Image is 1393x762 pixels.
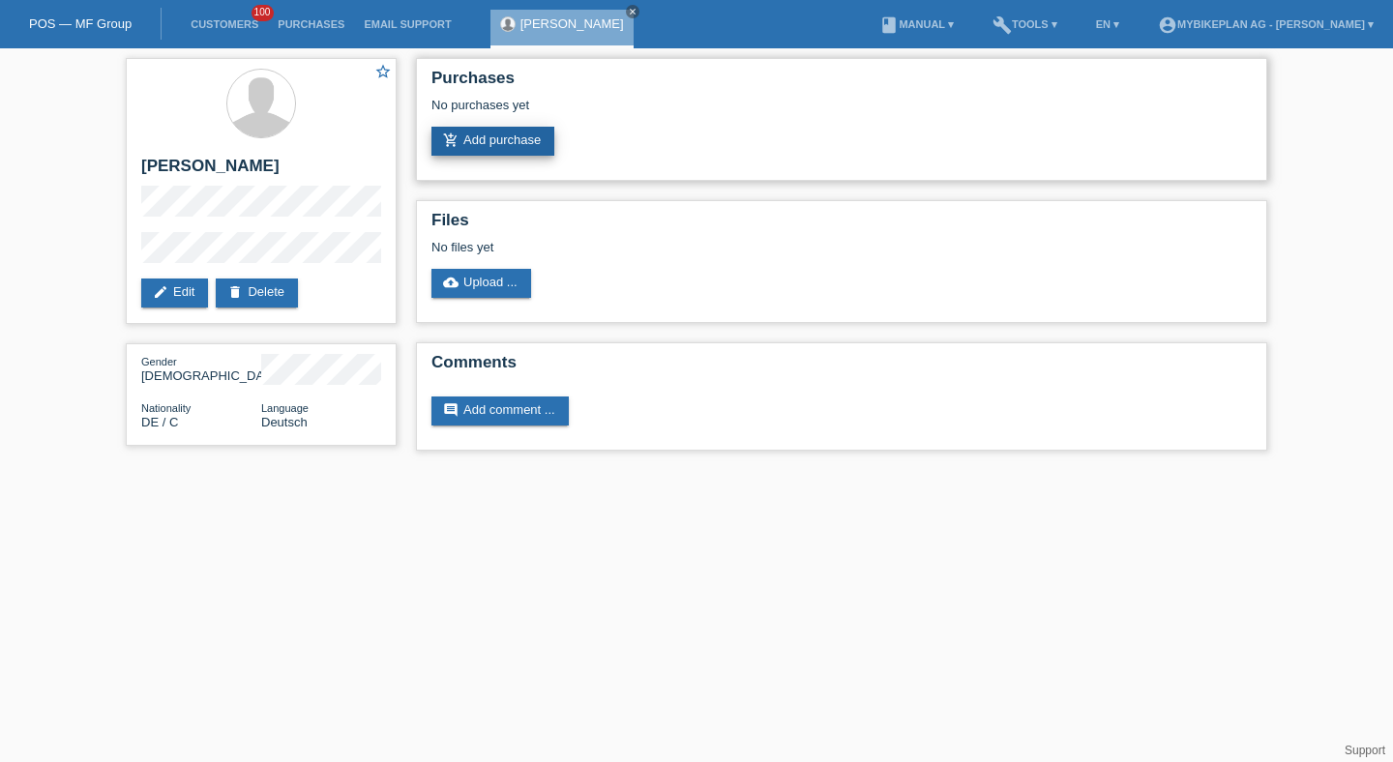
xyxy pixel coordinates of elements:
a: star_border [374,63,392,83]
a: POS — MF Group [29,16,132,31]
a: commentAdd comment ... [431,396,569,425]
a: add_shopping_cartAdd purchase [431,127,554,156]
i: edit [153,284,168,300]
span: Deutsch [261,415,308,429]
span: Germany / C / 12.01.2015 [141,415,178,429]
span: Gender [141,356,177,367]
i: star_border [374,63,392,80]
div: No purchases yet [431,98,1252,127]
a: Support [1345,744,1385,757]
a: buildTools ▾ [983,18,1067,30]
i: cloud_upload [443,275,459,290]
i: book [879,15,899,35]
a: bookManual ▾ [870,18,963,30]
span: 100 [252,5,275,21]
div: No files yet [431,240,1023,254]
i: delete [227,284,243,300]
a: close [626,5,639,18]
a: editEdit [141,278,208,308]
i: close [628,7,637,16]
i: add_shopping_cart [443,132,459,148]
a: Purchases [268,18,354,30]
h2: Comments [431,353,1252,382]
a: [PERSON_NAME] [520,16,624,31]
h2: [PERSON_NAME] [141,157,381,186]
a: Customers [181,18,268,30]
span: Nationality [141,402,191,414]
span: Language [261,402,309,414]
a: cloud_uploadUpload ... [431,269,531,298]
a: Email Support [354,18,460,30]
h2: Purchases [431,69,1252,98]
i: comment [443,402,459,418]
h2: Files [431,211,1252,240]
a: deleteDelete [216,278,298,308]
a: account_circleMybikeplan AG - [PERSON_NAME] ▾ [1148,18,1383,30]
div: [DEMOGRAPHIC_DATA] [141,354,261,383]
a: EN ▾ [1086,18,1129,30]
i: account_circle [1158,15,1177,35]
i: build [993,15,1012,35]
